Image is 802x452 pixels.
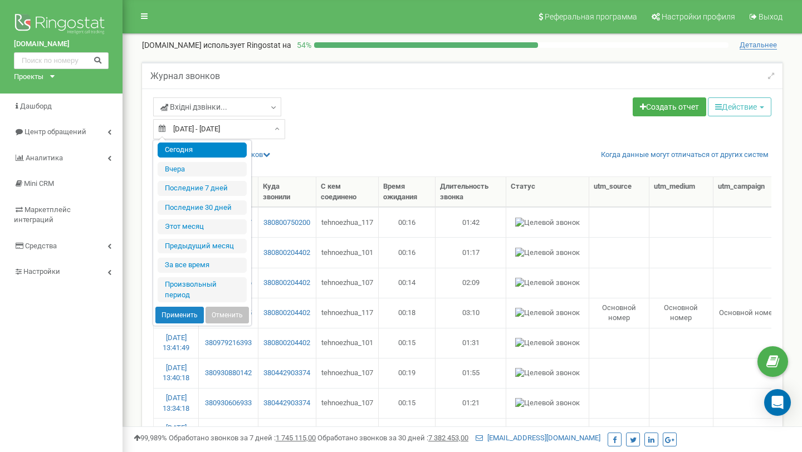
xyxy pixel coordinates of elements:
td: Основной номер [589,298,649,328]
span: Вхідні дзвінки... [160,101,227,112]
a: 380442903374 [263,368,311,379]
th: Длительность звонка [436,177,506,207]
td: 01:21 [436,388,506,418]
td: 01:55 [436,358,506,388]
a: 380979216393 [203,338,253,348]
td: tehnoezhua_107 [316,388,379,418]
a: 380930606933 [203,398,253,409]
a: [DATE] 13:33:43 [163,424,189,443]
li: Вчера [158,162,247,177]
td: 00:14 [379,268,436,298]
th: Время ожидания [379,177,436,207]
span: Настройки [23,267,60,276]
a: [EMAIL_ADDRESS][DOMAIN_NAME] [476,434,600,442]
span: Реферальная программа [545,12,637,21]
span: 99,989% [134,434,167,442]
a: 380800750200 [263,218,311,228]
div: Проекты [14,72,43,82]
img: Целевой звонок [515,218,580,228]
a: [DATE] 13:40:18 [163,363,189,382]
span: Маркетплейс интеграций [14,205,71,224]
a: Создать отчет [633,97,706,116]
a: [DATE] 13:34:18 [163,394,189,412]
span: использует Ringostat на [203,41,291,50]
p: 54 % [291,40,314,51]
h5: Журнал звонков [150,71,220,81]
td: tehnoezhua_117 [316,418,379,448]
a: Вхідні дзвінки... [153,97,281,116]
a: 380930880142 [203,368,253,379]
input: Поиск по номеру [14,52,109,69]
td: 00:47 [436,418,506,448]
td: 00:16 [379,207,436,237]
li: За все время [158,258,247,273]
u: 1 745 115,00 [276,434,316,442]
th: Куда звонили [258,177,316,207]
td: 00:18 [379,298,436,328]
li: Произвольный период [158,277,247,302]
li: Сегодня [158,143,247,158]
a: Когда данные могут отличаться от других систем [601,150,769,160]
td: tehnoezhua_117 [316,298,379,328]
a: 380800204402 [263,278,311,288]
a: 380800204402 [263,338,311,348]
span: Дашборд [20,102,52,110]
p: [DOMAIN_NAME] [142,40,291,51]
th: Статус [506,177,589,207]
a: 380800204402 [263,308,311,318]
span: Выход [759,12,783,21]
img: Целевой звонок [515,398,580,409]
th: utm_medium [649,177,713,207]
span: Обработано звонков за 7 дней : [169,434,316,442]
div: Open Intercom Messenger [764,389,791,416]
th: С кем соединено [316,177,379,207]
td: 00:16 [379,237,436,267]
td: 02:09 [436,268,506,298]
td: 01:42 [436,207,506,237]
td: 03:10 [436,298,506,328]
td: tehnoezhua_101 [316,237,379,267]
img: Целевой звонок [515,368,580,379]
li: Последние 30 дней [158,200,247,215]
a: [DOMAIN_NAME] [14,39,109,50]
a: 380442903374 [263,398,311,409]
td: Основной номер [649,298,713,328]
u: 7 382 453,00 [428,434,468,442]
span: Аналитика [26,154,63,162]
li: Последние 7 дней [158,181,247,196]
span: Центр обращений [25,127,86,136]
td: 00:15 [379,328,436,358]
td: tehnoezhua_107 [316,358,379,388]
th: utm_campaign [713,177,783,207]
th: utm_source [589,177,649,207]
span: Mini CRM [24,179,54,188]
button: Применить [155,307,204,323]
li: Этот месяц [158,219,247,234]
a: [DATE] 13:41:49 [163,333,189,352]
li: Предыдущий меcяц [158,239,247,254]
td: 00:15 [379,388,436,418]
img: Целевой звонок [515,248,580,258]
td: 01:31 [436,328,506,358]
button: Отменить [206,307,249,323]
img: Ringostat logo [14,11,109,39]
span: Средства [25,242,57,250]
td: 01:17 [436,237,506,267]
td: tehnoezhua_117 [316,207,379,237]
td: 00:16 [379,418,436,448]
span: Обработано звонков за 30 дней : [317,434,468,442]
td: Основной номер [713,298,783,328]
span: Настройки профиля [662,12,735,21]
td: 00:19 [379,358,436,388]
img: Целевой звонок [515,338,580,348]
a: 380800204402 [263,248,311,258]
img: Целевой звонок [515,308,580,318]
td: tehnoezhua_107 [316,268,379,298]
td: tehnoezhua_101 [316,328,379,358]
img: Целевой звонок [515,278,580,288]
button: Действие [708,97,771,116]
span: Детальнее [740,41,777,50]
